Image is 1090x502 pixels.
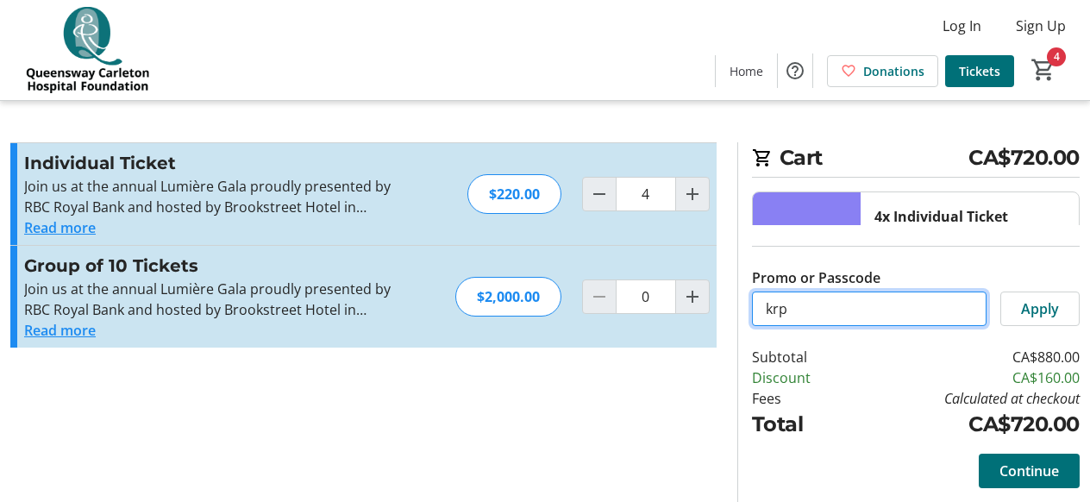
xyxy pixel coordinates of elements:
[874,206,1008,227] div: 4x Individual Ticket
[467,174,561,214] div: $220.00
[24,253,401,279] h3: Group of 10 Tickets
[851,367,1080,388] td: CA$160.00
[1002,12,1080,40] button: Sign Up
[24,176,401,217] p: Join us at the annual Lumière Gala proudly presented by RBC Royal Bank and hosted by Brookstreet ...
[24,279,401,320] p: Join us at the annual Lumière Gala proudly presented by RBC Royal Bank and hosted by Brookstreet ...
[752,409,851,440] td: Total
[24,150,401,176] h3: Individual Ticket
[752,388,851,409] td: Fees
[968,142,1080,173] span: CA$720.00
[583,178,616,210] button: Decrement by one
[851,388,1080,409] td: Calculated at checkout
[24,217,96,238] button: Read more
[979,454,1080,488] button: Continue
[1028,54,1059,85] button: Cart
[752,142,1080,178] h2: Cart
[778,53,812,88] button: Help
[730,62,763,80] span: Home
[752,347,851,367] td: Subtotal
[959,62,1000,80] span: Tickets
[752,267,880,288] label: Promo or Passcode
[945,55,1014,87] a: Tickets
[752,367,851,388] td: Discount
[716,55,777,87] a: Home
[929,12,995,40] button: Log In
[943,16,981,36] span: Log In
[10,7,164,93] img: QCH Foundation's Logo
[863,62,924,80] span: Donations
[455,277,561,317] div: $2,000.00
[616,279,676,314] input: Group of 10 Tickets Quantity
[851,347,1080,367] td: CA$880.00
[752,292,987,326] input: Enter promo or passcode
[24,320,96,341] button: Read more
[999,461,1059,481] span: Continue
[676,280,709,313] button: Increment by one
[676,178,709,210] button: Increment by one
[616,177,676,211] input: Individual Ticket Quantity
[1016,16,1066,36] span: Sign Up
[1000,292,1080,326] button: Apply
[1021,298,1059,319] span: Apply
[851,409,1080,440] td: CA$720.00
[827,55,938,87] a: Donations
